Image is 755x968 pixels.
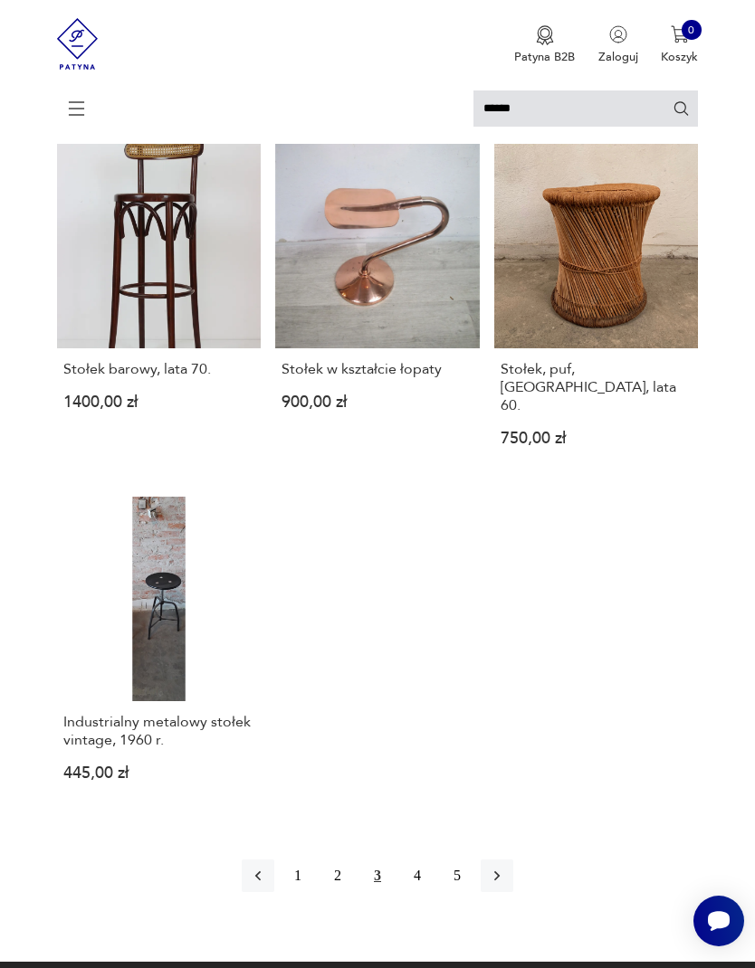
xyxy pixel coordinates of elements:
[63,713,254,749] h3: Industrialny metalowy stołek vintage, 1960 r.
[661,49,698,65] p: Koszyk
[275,144,480,473] a: Stołek w kształcie łopatyStołek w kształcie łopaty900,00 zł
[63,360,254,378] h3: Stołek barowy, lata 70.
[63,767,254,781] p: 445,00 zł
[501,360,692,414] h3: Stołek, puf, [GEOGRAPHIC_DATA], lata 60.
[598,25,638,65] button: Zaloguj
[501,432,692,446] p: 750,00 zł
[514,49,575,65] p: Patyna B2B
[673,100,690,117] button: Szukaj
[494,144,699,473] a: Stołek, puf, Holandia, lata 60.Stołek, puf, [GEOGRAPHIC_DATA], lata 60.750,00 zł
[282,396,473,410] p: 900,00 zł
[361,859,394,892] button: 3
[661,25,698,65] button: 0Koszyk
[321,859,354,892] button: 2
[609,25,627,43] img: Ikonka użytkownika
[63,396,254,410] p: 1400,00 zł
[401,859,434,892] button: 4
[514,25,575,65] a: Ikona medaluPatyna B2B
[598,49,638,65] p: Zaloguj
[536,25,554,45] img: Ikona medalu
[682,20,702,40] div: 0
[693,896,744,946] iframe: Smartsupp widget button
[282,859,314,892] button: 1
[57,144,262,473] a: Stołek barowy, lata 70.Stołek barowy, lata 70.1400,00 zł
[282,360,473,378] h3: Stołek w kształcie łopaty
[514,25,575,65] button: Patyna B2B
[57,497,262,808] a: Industrialny metalowy stołek vintage, 1960 r.Industrialny metalowy stołek vintage, 1960 r.445,00 zł
[671,25,689,43] img: Ikona koszyka
[441,859,473,892] button: 5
